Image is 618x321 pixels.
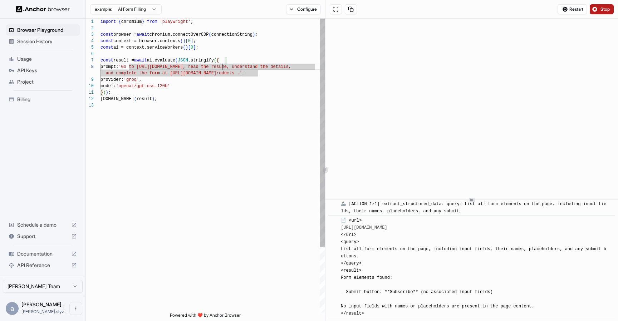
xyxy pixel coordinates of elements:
[191,39,193,44] span: ]
[134,58,147,63] span: await
[193,39,196,44] span: ;
[17,55,77,63] span: Usage
[17,38,77,45] span: Session History
[216,71,242,76] span: roducts .'
[600,6,610,12] span: Stop
[154,97,157,102] span: ;
[100,19,116,24] span: import
[17,78,77,85] span: Project
[345,4,357,14] button: Copy session ID
[6,219,80,231] div: Schedule a demo
[142,19,144,24] span: }
[170,312,241,321] span: Powered with ❤️ by Anchor Browser
[86,31,94,38] div: 3
[21,301,65,307] span: alexander slyvestor
[137,32,149,37] span: await
[590,4,614,14] button: Stop
[21,309,67,314] span: alexander.slyvestor@gmail.com
[116,84,170,89] span: 'openai/gpt-oss-120b'
[178,58,188,63] span: JSON
[193,45,196,50] span: ]
[86,102,94,109] div: 13
[188,58,214,63] span: .stringify
[180,39,183,44] span: (
[149,32,209,37] span: chromium.connectOverCDP
[17,250,68,257] span: Documentation
[6,76,80,88] div: Project
[118,19,121,24] span: {
[86,76,94,83] div: 9
[137,97,152,102] span: result
[95,6,112,12] span: example:
[139,77,142,82] span: ,
[86,64,94,70] div: 8
[113,32,137,37] span: browser =
[100,58,113,63] span: const
[113,45,183,50] span: ai = context.serviceWorkers
[255,32,257,37] span: ;
[86,96,94,102] div: 12
[103,90,106,95] span: )
[6,302,19,315] div: a
[183,45,185,50] span: (
[183,39,185,44] span: )
[100,45,113,50] span: const
[196,45,198,50] span: ;
[86,57,94,64] div: 7
[17,96,77,103] span: Billing
[100,64,118,69] span: prompt:
[147,19,157,24] span: from
[113,39,180,44] span: context = browser.contexts
[341,218,606,316] span: 📄 <url> </url> <query> List all form elements on the page, including input fields, their names, p...
[191,45,193,50] span: 0
[69,302,82,315] button: Open menu
[252,32,255,37] span: )
[147,58,175,63] span: ai.evaluate
[188,39,191,44] span: 0
[191,19,193,24] span: ;
[86,83,94,89] div: 10
[211,32,252,37] span: connectionString
[332,217,335,224] span: ​
[175,58,178,63] span: (
[100,84,116,89] span: model:
[160,19,191,24] span: 'playwright'
[6,24,80,36] div: Browser Playground
[332,201,335,208] span: ​
[121,19,142,24] span: chromium
[186,45,188,50] span: )
[286,4,321,14] button: Configure
[17,221,68,228] span: Schedule a demo
[6,231,80,242] div: Support
[124,77,139,82] span: 'groq'
[86,44,94,51] div: 5
[152,97,154,102] span: )
[234,64,291,69] span: nderstand the details,
[100,32,113,37] span: const
[341,225,387,230] a: [URL][DOMAIN_NAME]
[6,53,80,65] div: Usage
[17,233,68,240] span: Support
[6,94,80,105] div: Billing
[17,262,68,269] span: API Reference
[216,58,219,63] span: {
[6,260,80,271] div: API Reference
[330,4,342,14] button: Open in full screen
[100,39,113,44] span: const
[118,64,234,69] span: 'Go to [URL][DOMAIN_NAME], read the resume, u
[558,4,587,14] button: Restart
[86,51,94,57] div: 6
[188,45,191,50] span: [
[6,248,80,260] div: Documentation
[86,19,94,25] div: 1
[86,38,94,44] div: 4
[209,32,211,37] span: (
[16,6,70,13] img: Anchor Logo
[341,202,606,214] span: 🦾 [ACTION 1/1] extract_structured_data: query: List all form elements on the page, including inpu...
[100,77,124,82] span: provider:
[242,71,245,76] span: ,
[113,58,134,63] span: result =
[6,36,80,47] div: Session History
[17,26,77,34] span: Browser Playground
[100,97,134,102] span: [DOMAIN_NAME]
